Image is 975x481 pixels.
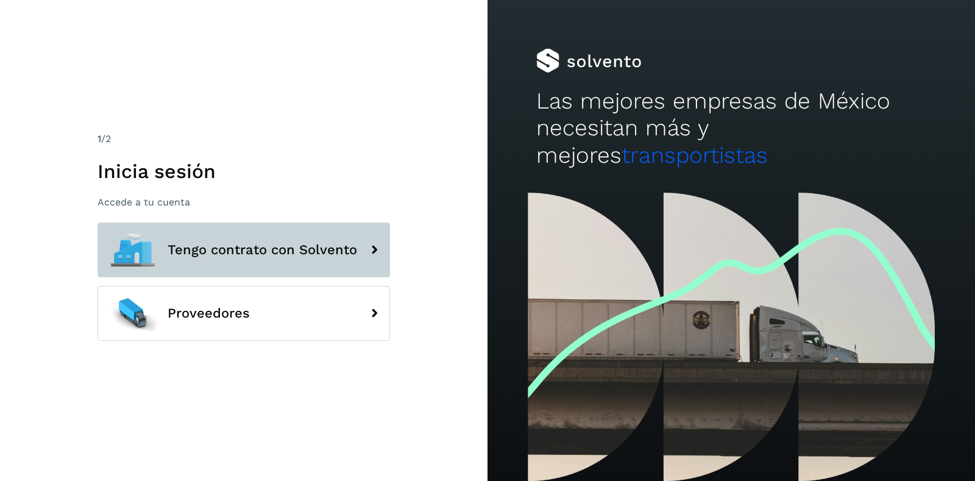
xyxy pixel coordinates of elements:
p: Accede a tu cuenta [97,196,390,208]
div: /2 [97,132,390,146]
span: 1 [97,133,101,144]
button: Proveedores [97,286,390,341]
button: Tengo contrato con Solvento [97,223,390,277]
span: transportistas [622,142,768,168]
span: Tengo contrato con Solvento [168,243,357,257]
h1: Inicia sesión [97,160,390,183]
h2: Las mejores empresas de México necesitan más y mejores [536,88,926,169]
span: Proveedores [168,306,250,321]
